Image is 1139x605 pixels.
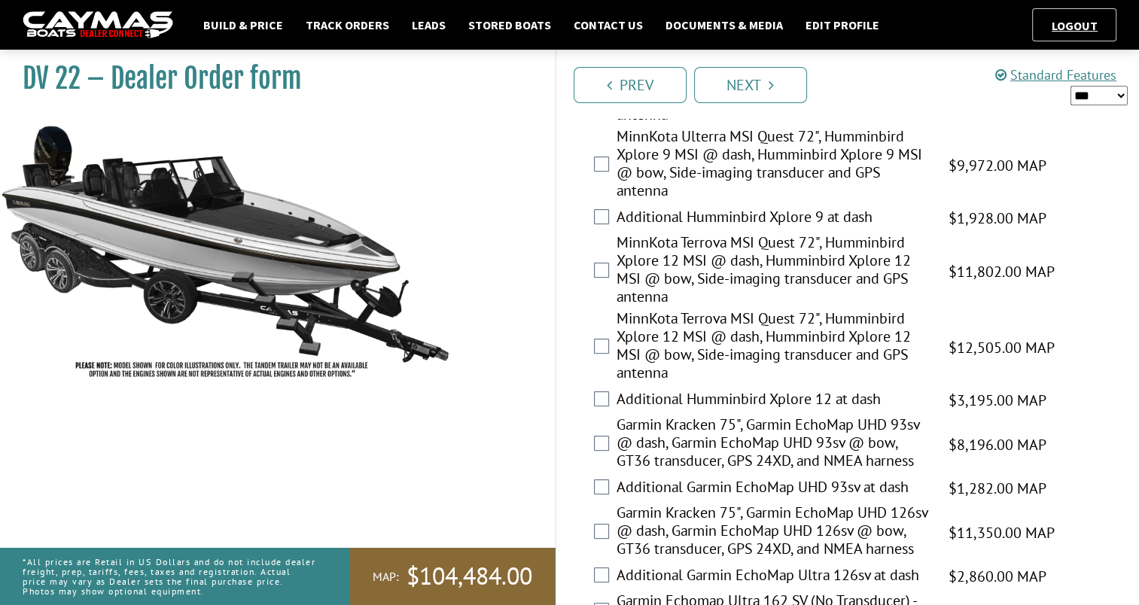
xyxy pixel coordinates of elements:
span: $9,972.00 MAP [949,154,1046,177]
label: Additional Garmin EchoMap Ultra 126sv at dash [617,566,930,588]
span: $11,802.00 MAP [949,260,1055,283]
a: Stored Boats [461,15,559,35]
span: $12,505.00 MAP [949,336,1055,359]
span: $11,350.00 MAP [949,521,1055,544]
label: Additional Humminbird Xplore 9 at dash [617,208,930,230]
a: Leads [404,15,453,35]
span: $1,282.00 MAP [949,477,1046,500]
label: Garmin Kracken 75", Garmin EchoMap UHD 93sv @ dash, Garmin EchoMap UHD 93sv @ bow, GT36 transduce... [617,415,930,473]
a: MAP:$104,484.00 [350,548,555,605]
a: Prev [574,67,687,103]
a: Documents & Media [658,15,790,35]
label: MinnKota Terrova MSI Quest 72", Humminbird Xplore 12 MSI @ dash, Humminbird Xplore 12 MSI @ bow, ... [617,233,930,309]
a: Contact Us [566,15,650,35]
p: *All prices are Retail in US Dollars and do not include dealer freight, prep, tariffs, fees, taxe... [23,549,316,604]
a: Logout [1044,18,1105,33]
a: Build & Price [196,15,291,35]
span: $104,484.00 [407,561,532,592]
span: $3,195.00 MAP [949,389,1046,412]
a: Standard Features [995,66,1116,84]
label: Garmin Kracken 75", Garmin EchoMap UHD 126sv @ dash, Garmin EchoMap UHD 126sv @ bow, GT36 transdu... [617,503,930,561]
label: MinnKota Terrova MSI Quest 72", Humminbird Xplore 12 MSI @ dash, Humminbird Xplore 12 MSI @ bow, ... [617,309,930,385]
span: $8,196.00 MAP [949,433,1046,456]
h1: DV 22 – Dealer Order form [23,62,517,96]
span: $1,928.00 MAP [949,207,1046,230]
span: MAP: [373,569,399,585]
label: Additional Garmin EchoMap UHD 93sv at dash [617,478,930,500]
img: caymas-dealer-connect-2ed40d3bc7270c1d8d7ffb4b79bf05adc795679939227970def78ec6f6c03838.gif [23,11,173,39]
a: Edit Profile [798,15,887,35]
span: $2,860.00 MAP [949,565,1046,588]
label: Additional Humminbird Xplore 12 at dash [617,390,930,412]
a: Track Orders [298,15,397,35]
a: Next [694,67,807,103]
label: MinnKota Ulterra MSI Quest 72", Humminbird Xplore 9 MSI @ dash, Humminbird Xplore 9 MSI @ bow, Si... [617,127,930,203]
